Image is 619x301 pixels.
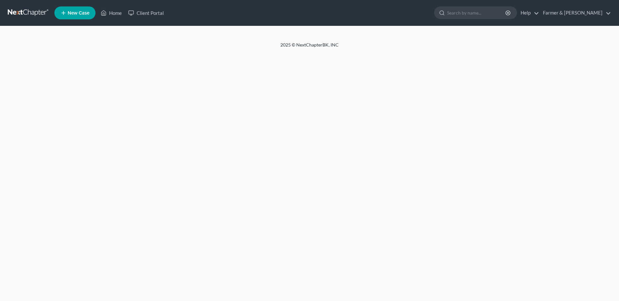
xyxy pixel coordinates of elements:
[97,7,125,19] a: Home
[447,7,506,19] input: Search by name...
[540,7,611,19] a: Farmer & [PERSON_NAME]
[517,7,539,19] a: Help
[125,7,167,19] a: Client Portal
[68,11,89,16] span: New Case
[125,42,494,53] div: 2025 © NextChapterBK, INC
